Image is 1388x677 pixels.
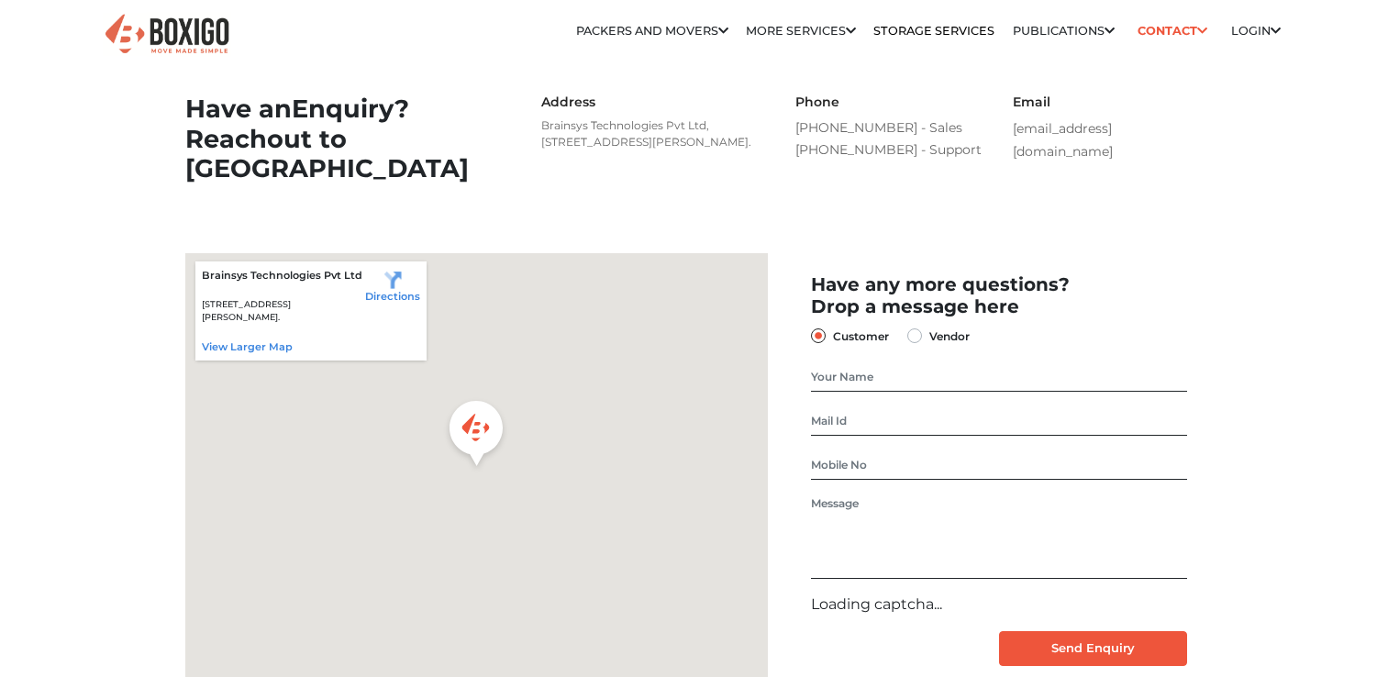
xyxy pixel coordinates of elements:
[292,94,409,124] span: Enquiry?
[929,325,970,347] label: Vendor
[185,94,506,184] h1: Have an out to [GEOGRAPHIC_DATA]
[1013,120,1113,160] a: [EMAIL_ADDRESS][DOMAIN_NAME]
[202,298,366,325] p: [STREET_ADDRESS][PERSON_NAME].
[811,273,1186,317] h2: Have any more questions? Drop a message here
[795,94,986,110] h6: Phone
[1132,17,1214,45] a: Contact
[811,406,1186,436] input: Mail Id
[811,594,1186,616] div: Loading captcha...
[811,362,1186,392] input: Your Name
[999,631,1187,666] input: Send Enquiry
[795,139,986,161] a: [PHONE_NUMBER] - Support
[541,94,761,110] h6: Address
[103,12,231,57] img: Boxigo
[795,117,986,139] a: [PHONE_NUMBER] - Sales
[833,325,889,347] label: Customer
[746,24,856,38] a: More services
[576,24,728,38] a: Packers and Movers
[202,340,293,353] a: View larger map
[365,268,420,302] a: Directions
[873,24,994,38] a: Storage Services
[202,268,366,283] p: Brainsys Technologies Pvt Ltd
[441,395,511,477] div: Boxigo
[541,117,761,150] p: Brainsys Technologies Pvt Ltd, [STREET_ADDRESS][PERSON_NAME].
[811,450,1186,480] input: Mobile No
[1013,94,1204,110] h6: Email
[185,124,267,154] span: Reach
[1013,24,1115,38] a: Publications
[1231,24,1281,38] a: Login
